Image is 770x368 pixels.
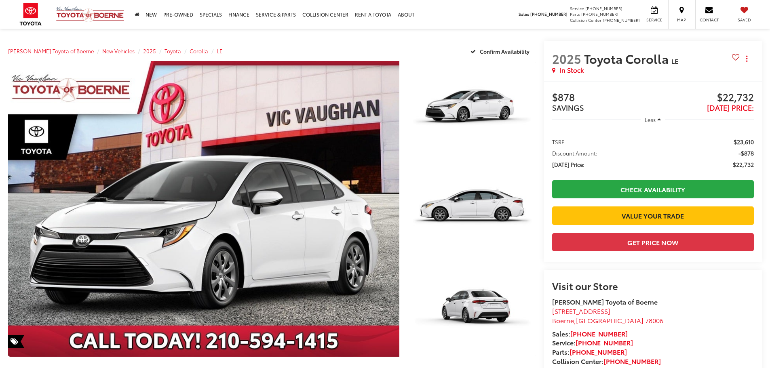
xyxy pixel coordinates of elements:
span: SAVINGS [552,102,584,113]
a: [PHONE_NUMBER] [570,329,628,338]
img: 2025 Toyota Corolla LE [407,260,537,357]
a: Expand Photo 2 [408,161,536,257]
span: In Stock [559,65,584,75]
span: dropdown dots [746,55,747,62]
strong: Service: [552,338,633,347]
span: TSRP: [552,138,566,146]
a: Check Availability [552,180,754,198]
span: LE [671,56,678,65]
span: , [552,315,663,325]
span: 2025 [552,50,581,67]
span: Boerne [552,315,574,325]
img: Vic Vaughan Toyota of Boerne [56,6,124,23]
span: Saved [735,17,753,23]
span: 78006 [645,315,663,325]
span: [DATE] Price: [552,160,584,168]
a: Corolla [190,47,208,55]
span: $878 [552,92,653,104]
a: [PHONE_NUMBER] [570,347,627,356]
span: [PHONE_NUMBER] [585,5,622,11]
a: New Vehicles [102,47,135,55]
span: [PHONE_NUMBER] [530,11,567,17]
span: [DATE] Price: [707,102,754,113]
span: Sales [519,11,529,17]
span: Map [673,17,690,23]
a: Expand Photo 3 [408,261,536,357]
a: Expand Photo 0 [8,61,399,357]
button: Less [641,112,665,127]
span: Contact [700,17,719,23]
a: 2025 [143,47,156,55]
h2: Visit our Store [552,280,754,291]
a: Value Your Trade [552,206,754,225]
strong: Collision Center: [552,356,661,366]
span: Confirm Availability [480,48,530,55]
a: [PERSON_NAME] Toyota of Boerne [8,47,94,55]
span: [GEOGRAPHIC_DATA] [576,315,643,325]
span: -$878 [738,149,754,157]
span: Parts [570,11,580,17]
span: Special [8,335,24,348]
a: [PHONE_NUMBER] [603,356,661,366]
a: Expand Photo 1 [408,61,536,157]
a: [STREET_ADDRESS] Boerne,[GEOGRAPHIC_DATA] 78006 [552,306,663,325]
span: $22,732 [733,160,754,168]
span: $23,610 [734,138,754,146]
span: Discount Amount: [552,149,597,157]
span: [PHONE_NUMBER] [581,11,618,17]
span: $22,732 [653,92,754,104]
a: Toyota [165,47,181,55]
img: 2025 Toyota Corolla LE [4,59,403,358]
span: Collision Center [570,17,601,23]
strong: Parts: [552,347,627,356]
a: LE [217,47,223,55]
span: Service [645,17,663,23]
button: Get Price Now [552,233,754,251]
strong: Sales: [552,329,628,338]
a: [PHONE_NUMBER] [576,338,633,347]
img: 2025 Toyota Corolla LE [407,60,537,158]
button: Confirm Availability [466,44,536,58]
span: [PHONE_NUMBER] [603,17,640,23]
span: [STREET_ADDRESS] [552,306,610,315]
span: Service [570,5,584,11]
span: Toyota Corolla [584,50,671,67]
strong: [PERSON_NAME] Toyota of Boerne [552,297,658,306]
span: Less [645,116,656,123]
img: 2025 Toyota Corolla LE [407,160,537,258]
button: Actions [740,51,754,65]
